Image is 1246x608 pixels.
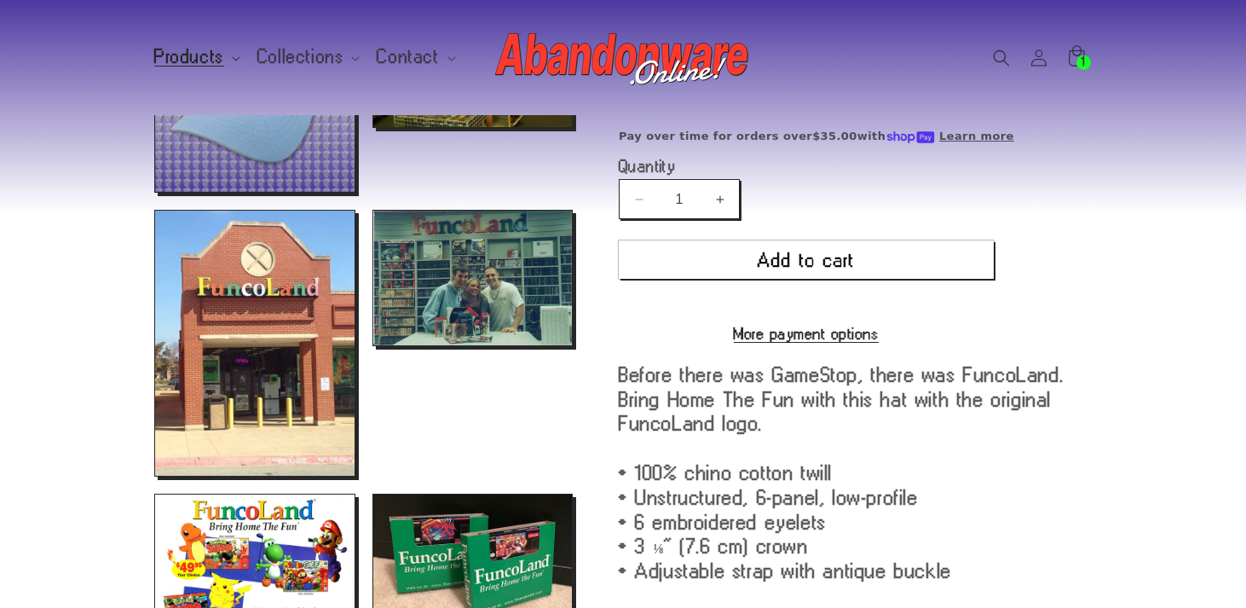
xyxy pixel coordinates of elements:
[144,39,247,75] summary: Products
[619,362,1092,583] p: Before there was GameStop, there was FuncoLand. Bring Home The Fun with this hat with the origina...
[257,49,344,65] span: Collections
[377,49,439,65] span: Contact
[619,326,994,341] a: More payment options
[1082,55,1086,70] span: 1
[247,39,367,75] summary: Collections
[366,39,462,75] summary: Contact
[619,240,994,279] button: Add to cart
[489,17,758,98] a: Abandonware
[154,49,224,65] span: Products
[619,158,994,175] label: Quantity
[495,24,751,92] img: Abandonware
[983,39,1020,77] summary: Search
